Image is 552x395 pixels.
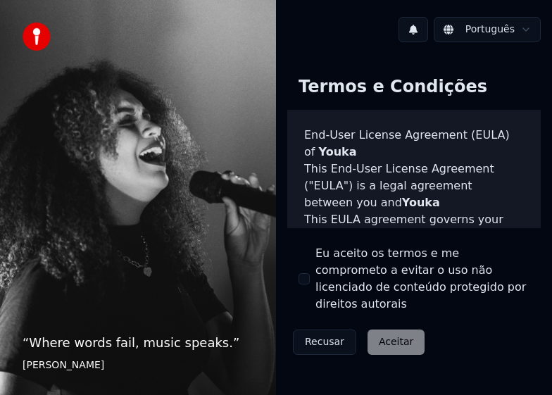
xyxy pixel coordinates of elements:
img: youka [23,23,51,51]
div: Termos e Condições [287,65,498,110]
p: This End-User License Agreement ("EULA") is a legal agreement between you and [304,161,524,211]
footer: [PERSON_NAME] [23,358,253,372]
span: Youka [319,145,357,158]
span: Youka [402,196,440,209]
p: This EULA agreement governs your acquisition and use of our software ("Software") directly from o... [304,211,524,313]
button: Recusar [293,330,356,355]
h3: End-User License Agreement (EULA) of [304,127,524,161]
p: “ Where words fail, music speaks. ” [23,333,253,353]
label: Eu aceito os termos e me comprometo a evitar o uso não licenciado de conteúdo protegido por direi... [315,245,529,313]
